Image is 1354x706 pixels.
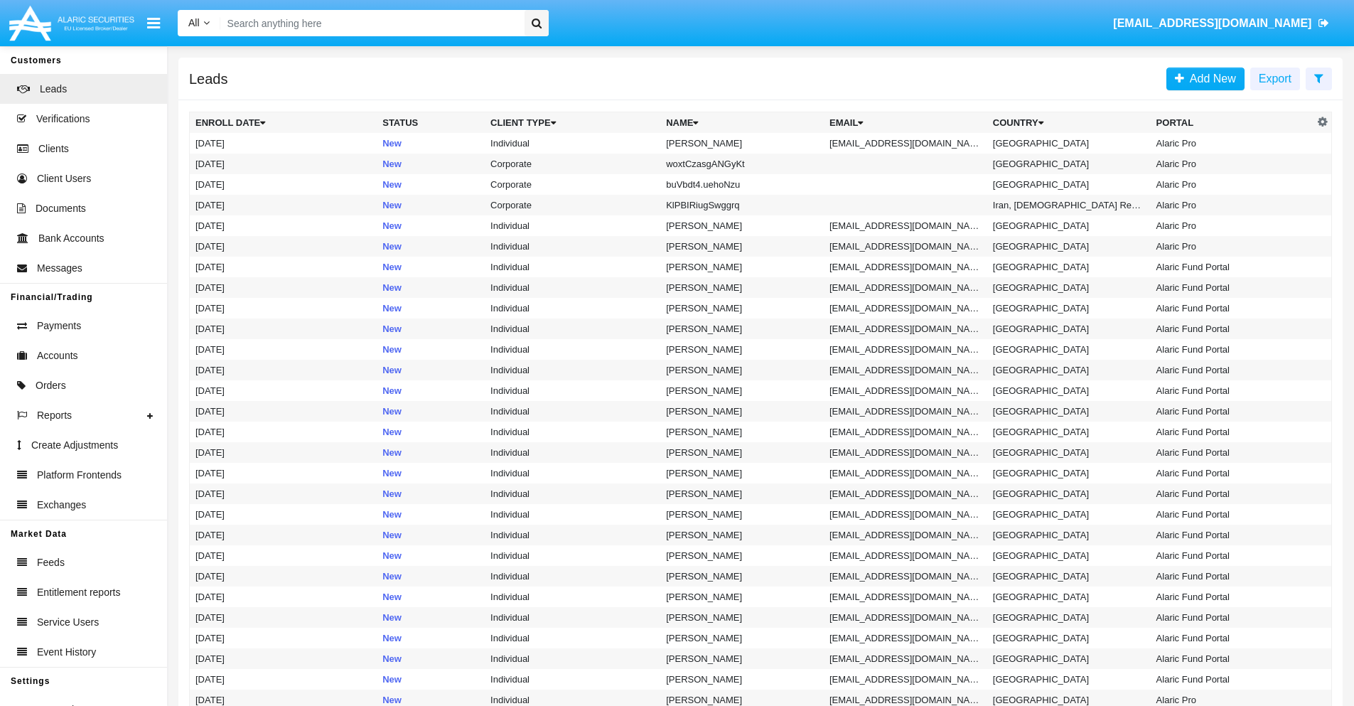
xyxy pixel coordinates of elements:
[485,648,660,669] td: Individual
[824,669,987,690] td: [EMAIL_ADDRESS][DOMAIN_NAME]
[1151,112,1314,134] th: Portal
[987,587,1151,607] td: [GEOGRAPHIC_DATA]
[485,463,660,483] td: Individual
[660,133,824,154] td: [PERSON_NAME]
[377,195,485,215] td: New
[190,566,377,587] td: [DATE]
[485,277,660,298] td: Individual
[37,615,99,630] span: Service Users
[660,442,824,463] td: [PERSON_NAME]
[377,525,485,545] td: New
[190,442,377,463] td: [DATE]
[36,378,66,393] span: Orders
[1166,68,1245,90] a: Add New
[377,257,485,277] td: New
[1151,360,1314,380] td: Alaric Fund Portal
[190,525,377,545] td: [DATE]
[987,257,1151,277] td: [GEOGRAPHIC_DATA]
[188,17,200,28] span: All
[377,566,485,587] td: New
[824,133,987,154] td: [EMAIL_ADDRESS][DOMAIN_NAME]
[377,607,485,628] td: New
[37,171,91,186] span: Client Users
[377,422,485,442] td: New
[824,257,987,277] td: [EMAIL_ADDRESS][DOMAIN_NAME]
[1151,648,1314,669] td: Alaric Fund Portal
[37,319,81,333] span: Payments
[1151,442,1314,463] td: Alaric Fund Portal
[485,380,660,401] td: Individual
[660,298,824,319] td: [PERSON_NAME]
[660,628,824,648] td: [PERSON_NAME]
[660,648,824,669] td: [PERSON_NAME]
[377,380,485,401] td: New
[1151,154,1314,174] td: Alaric Pro
[485,442,660,463] td: Individual
[1151,215,1314,236] td: Alaric Pro
[485,525,660,545] td: Individual
[1151,607,1314,628] td: Alaric Fund Portal
[824,339,987,360] td: [EMAIL_ADDRESS][DOMAIN_NAME]
[660,277,824,298] td: [PERSON_NAME]
[1250,68,1300,90] button: Export
[987,339,1151,360] td: [GEOGRAPHIC_DATA]
[824,566,987,587] td: [EMAIL_ADDRESS][DOMAIN_NAME]
[987,133,1151,154] td: [GEOGRAPHIC_DATA]
[987,463,1151,483] td: [GEOGRAPHIC_DATA]
[987,174,1151,195] td: [GEOGRAPHIC_DATA]
[485,133,660,154] td: Individual
[987,483,1151,504] td: [GEOGRAPHIC_DATA]
[660,339,824,360] td: [PERSON_NAME]
[824,463,987,483] td: [EMAIL_ADDRESS][DOMAIN_NAME]
[660,422,824,442] td: [PERSON_NAME]
[190,195,377,215] td: [DATE]
[485,112,660,134] th: Client Type
[660,587,824,607] td: [PERSON_NAME]
[1151,669,1314,690] td: Alaric Fund Portal
[660,525,824,545] td: [PERSON_NAME]
[987,319,1151,339] td: [GEOGRAPHIC_DATA]
[1151,587,1314,607] td: Alaric Fund Portal
[824,525,987,545] td: [EMAIL_ADDRESS][DOMAIN_NAME]
[485,339,660,360] td: Individual
[37,585,121,600] span: Entitlement reports
[824,587,987,607] td: [EMAIL_ADDRESS][DOMAIN_NAME]
[1151,483,1314,504] td: Alaric Fund Portal
[190,174,377,195] td: [DATE]
[190,277,377,298] td: [DATE]
[987,669,1151,690] td: [GEOGRAPHIC_DATA]
[987,525,1151,545] td: [GEOGRAPHIC_DATA]
[377,545,485,566] td: New
[824,236,987,257] td: [EMAIL_ADDRESS][DOMAIN_NAME]
[660,380,824,401] td: [PERSON_NAME]
[1113,17,1311,29] span: [EMAIL_ADDRESS][DOMAIN_NAME]
[1151,195,1314,215] td: Alaric Pro
[660,607,824,628] td: [PERSON_NAME]
[824,648,987,669] td: [EMAIL_ADDRESS][DOMAIN_NAME]
[377,133,485,154] td: New
[37,555,65,570] span: Feeds
[485,669,660,690] td: Individual
[38,231,104,246] span: Bank Accounts
[190,112,377,134] th: Enroll Date
[190,463,377,483] td: [DATE]
[190,257,377,277] td: [DATE]
[824,504,987,525] td: [EMAIL_ADDRESS][DOMAIN_NAME]
[1151,463,1314,483] td: Alaric Fund Portal
[37,348,78,363] span: Accounts
[377,628,485,648] td: New
[824,483,987,504] td: [EMAIL_ADDRESS][DOMAIN_NAME]
[40,82,67,97] span: Leads
[377,298,485,319] td: New
[660,360,824,380] td: [PERSON_NAME]
[377,401,485,422] td: New
[1151,545,1314,566] td: Alaric Fund Portal
[660,112,824,134] th: Name
[824,298,987,319] td: [EMAIL_ADDRESS][DOMAIN_NAME]
[1151,401,1314,422] td: Alaric Fund Portal
[987,628,1151,648] td: [GEOGRAPHIC_DATA]
[190,360,377,380] td: [DATE]
[987,380,1151,401] td: [GEOGRAPHIC_DATA]
[377,215,485,236] td: New
[824,215,987,236] td: [EMAIL_ADDRESS][DOMAIN_NAME]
